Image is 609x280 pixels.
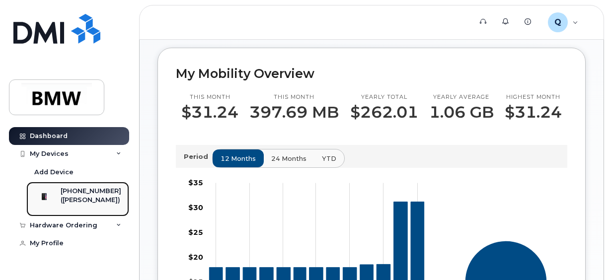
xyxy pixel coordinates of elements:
[505,103,562,121] p: $31.24
[505,93,562,101] p: Highest month
[271,154,306,163] span: 24 months
[429,103,494,121] p: 1.06 GB
[176,66,567,81] h2: My Mobility Overview
[249,93,339,101] p: This month
[181,103,238,121] p: $31.24
[566,237,602,273] iframe: Messenger Launcher
[188,203,203,212] tspan: $30
[350,93,418,101] p: Yearly total
[184,152,212,161] p: Period
[181,93,238,101] p: This month
[554,16,561,28] span: Q
[188,228,203,237] tspan: $25
[188,178,203,187] tspan: $35
[188,253,203,262] tspan: $20
[429,93,494,101] p: Yearly average
[541,12,585,32] div: QXZ2X8W
[249,103,339,121] p: 397.69 MB
[350,103,418,121] p: $262.01
[322,154,336,163] span: YTD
